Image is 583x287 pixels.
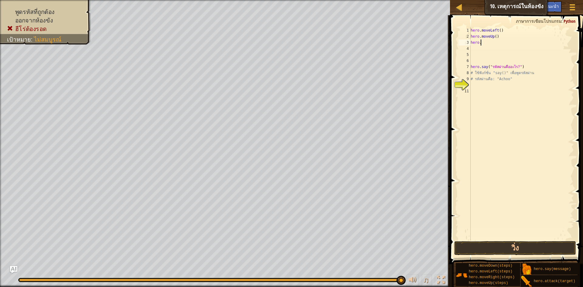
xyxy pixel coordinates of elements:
button: วิ่ง [454,241,576,255]
span: Ask AI [523,3,534,9]
div: 6 [459,58,471,64]
div: 4 [459,46,471,52]
div: 2 [459,33,471,39]
div: 11 [459,88,471,94]
img: portrait.png [456,269,467,281]
span: : [31,36,34,43]
span: Python [564,18,575,24]
span: เป้าหมาย [7,36,31,43]
div: 9 [459,76,471,82]
span: ภาษาการเขียนโปรแกรม [516,18,561,24]
span: ฮีโร่ต้องรอด [15,26,47,32]
div: 10 [459,82,471,88]
li: ออกจากห้องขัง [7,16,84,25]
span: hero.moveDown(steps) [469,264,513,268]
button: ปรับระดับเสียง [407,275,419,287]
div: 5 [459,52,471,58]
div: 3 [459,39,471,46]
span: ไม่สมบูรณ์ [34,36,61,43]
span: ออกจากห้องขัง [15,17,53,24]
span: พูดรหัสที่ถูกต้อง [15,9,55,15]
span: hero.moveRight(steps) [469,275,515,279]
span: hero.attack(target) [534,279,575,283]
button: สลับเป็นเต็มจอ [435,275,447,287]
button: Ask AI [520,1,537,12]
div: 1 [459,27,471,33]
span: hero.say(message) [534,267,571,271]
span: คำแนะนำ [540,3,559,9]
button: ♫ [422,275,432,287]
button: Ask AI [10,266,17,273]
span: : [561,18,564,24]
span: ♫ [423,275,429,285]
img: portrait.png [521,264,532,275]
span: hero.moveLeft(steps) [469,269,513,274]
span: hero.moveUp(steps) [469,281,508,285]
div: 7 [459,64,471,70]
button: แสดงเมนูเกมส์ [565,1,580,15]
div: 8 [459,70,471,76]
li: ฮีโร่ต้องรอด [7,25,84,33]
li: พูดรหัสที่ถูกต้อง [7,8,84,16]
